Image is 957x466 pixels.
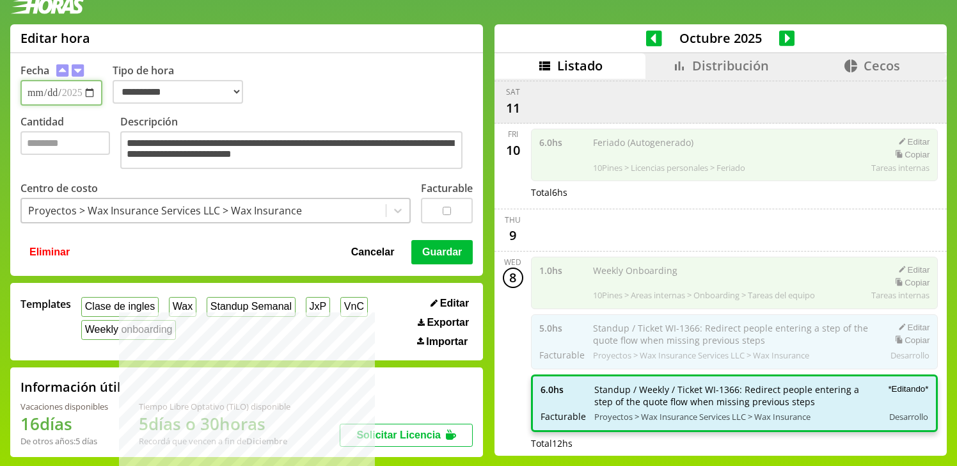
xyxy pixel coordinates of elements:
[557,57,603,74] span: Listado
[20,297,71,311] span: Templates
[120,115,473,172] label: Descripción
[169,297,196,317] button: Wax
[20,435,108,447] div: De otros años: 5 días
[503,225,523,246] div: 9
[505,214,521,225] div: Thu
[139,401,290,412] div: Tiempo Libre Optativo (TiLO) disponible
[531,437,938,449] div: Total 12 hs
[28,204,302,218] div: Proyectos > Wax Insurance Services LLC > Wax Insurance
[503,140,523,160] div: 10
[692,57,769,74] span: Distribución
[414,316,473,329] button: Exportar
[427,317,469,328] span: Exportar
[504,257,521,268] div: Wed
[531,186,938,198] div: Total 6 hs
[20,181,98,195] label: Centro de costo
[81,297,159,317] button: Clase de ingles
[340,424,473,447] button: Solicitar Licencia
[20,378,121,396] h2: Información útil
[113,63,253,106] label: Tipo de hora
[306,297,330,317] button: JxP
[427,297,473,310] button: Editar
[347,240,399,264] button: Cancelar
[864,57,900,74] span: Cecos
[81,320,176,340] button: Weekly onboarding
[20,63,49,77] label: Fecha
[494,79,947,454] div: scrollable content
[20,412,108,435] h1: 16 días
[503,97,523,118] div: 11
[503,268,523,288] div: 8
[421,181,473,195] label: Facturable
[20,115,120,172] label: Cantidad
[113,80,243,104] select: Tipo de hora
[356,430,441,440] span: Solicitar Licencia
[508,129,518,140] div: Fri
[506,86,520,97] div: Sat
[426,336,468,348] span: Importar
[411,240,473,264] button: Guardar
[120,131,463,169] textarea: Descripción
[340,297,368,317] button: VnC
[20,131,110,155] input: Cantidad
[139,435,290,447] div: Recordá que vencen a fin de
[207,297,296,317] button: Standup Semanal
[246,435,287,447] b: Diciembre
[662,29,779,47] span: Octubre 2025
[440,298,469,309] span: Editar
[20,401,108,412] div: Vacaciones disponibles
[26,240,74,264] button: Eliminar
[20,29,90,47] h1: Editar hora
[139,412,290,435] h1: 5 días o 30 horas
